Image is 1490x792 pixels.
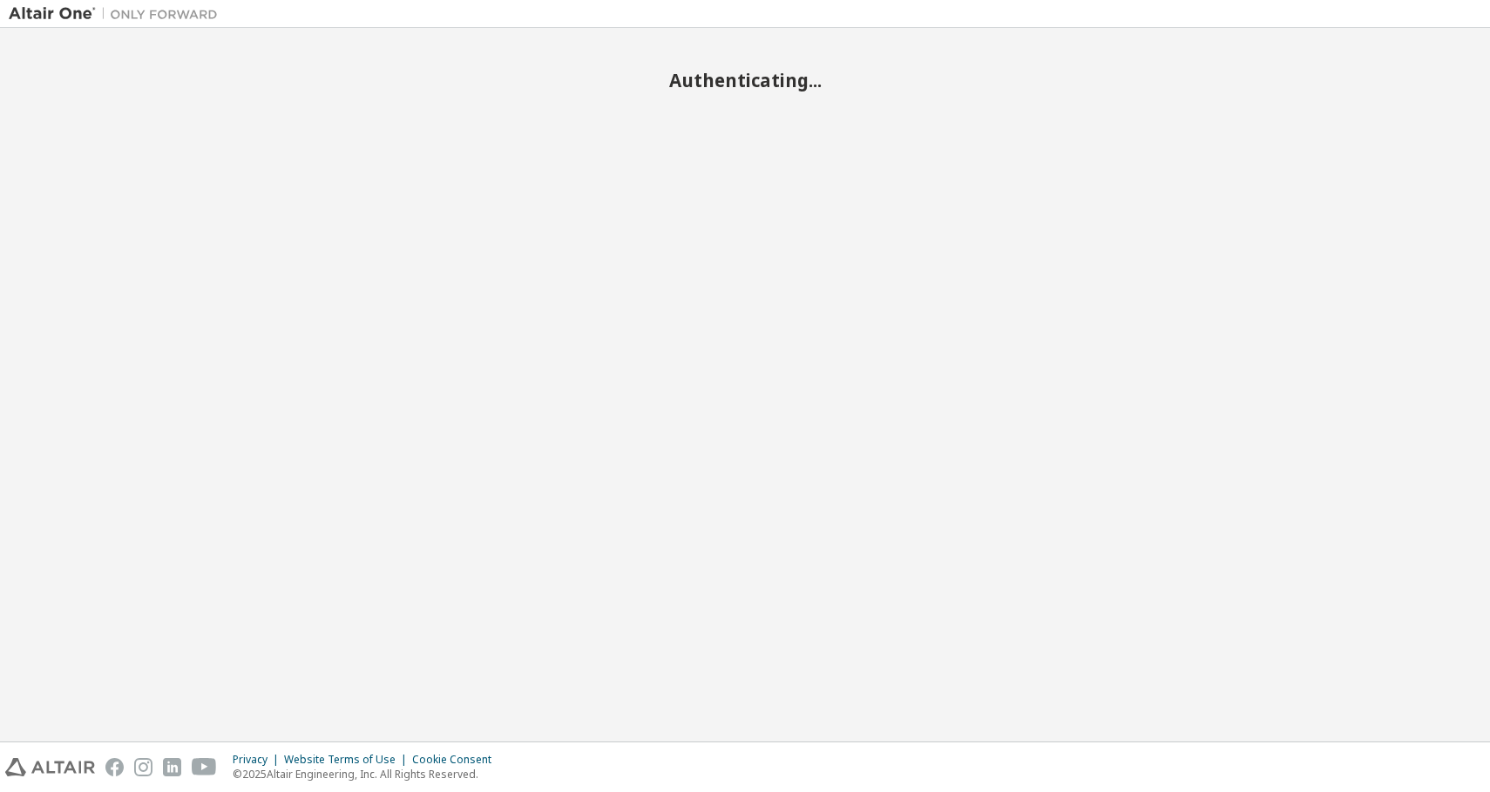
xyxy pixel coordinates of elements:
[284,753,412,767] div: Website Terms of Use
[9,69,1481,91] h2: Authenticating...
[233,753,284,767] div: Privacy
[163,758,181,776] img: linkedin.svg
[134,758,152,776] img: instagram.svg
[192,758,217,776] img: youtube.svg
[105,758,124,776] img: facebook.svg
[9,5,227,23] img: Altair One
[5,758,95,776] img: altair_logo.svg
[233,767,502,782] p: © 2025 Altair Engineering, Inc. All Rights Reserved.
[412,753,502,767] div: Cookie Consent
